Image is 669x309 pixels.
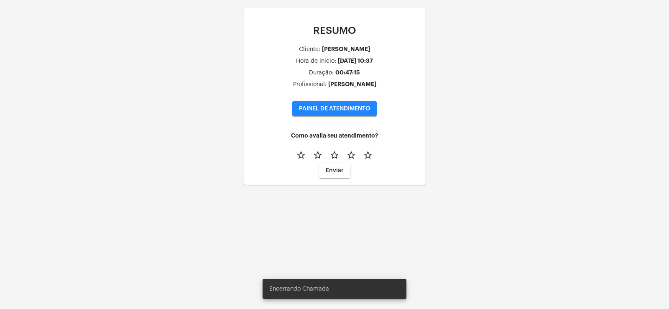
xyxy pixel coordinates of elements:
[269,285,329,293] span: Encerrando Chamada
[329,150,340,160] mat-icon: star_border
[328,81,376,87] div: [PERSON_NAME]
[296,58,336,64] div: Hora de inicio:
[346,150,356,160] mat-icon: star_border
[251,133,418,139] h4: Como avalia seu atendimento?
[326,168,344,174] span: Enviar
[319,163,350,178] button: Enviar
[338,58,373,64] div: [DATE] 10:37
[299,46,320,53] div: Cliente:
[309,70,334,76] div: Duração:
[322,46,370,52] div: [PERSON_NAME]
[299,106,370,112] span: PAINEL DE ATENDIMENTO
[292,101,377,116] button: PAINEL DE ATENDIMENTO
[335,69,360,76] div: 00:47:15
[313,150,323,160] mat-icon: star_border
[251,25,418,36] p: RESUMO
[296,150,306,160] mat-icon: star_border
[293,82,327,88] div: Profissional:
[363,150,373,160] mat-icon: star_border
